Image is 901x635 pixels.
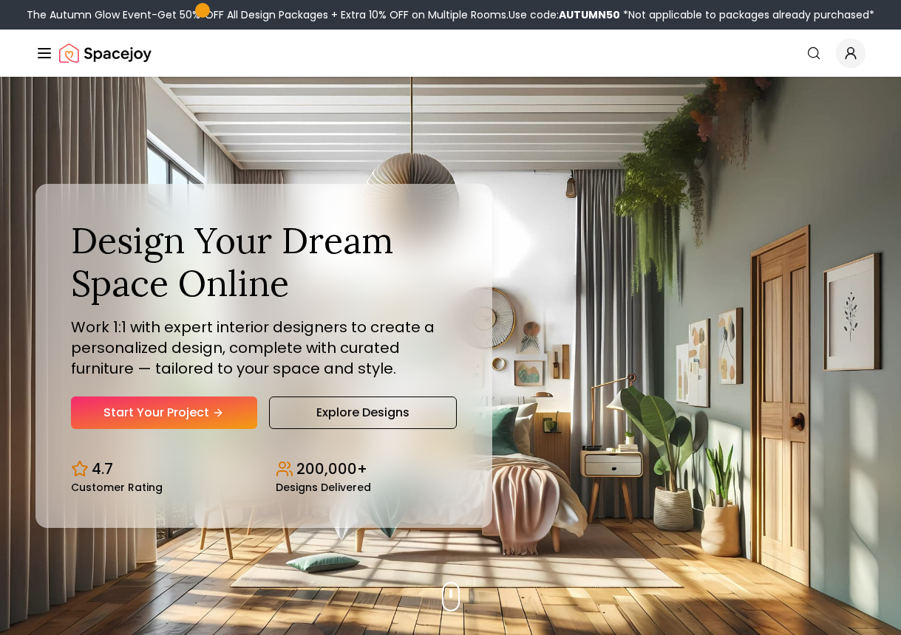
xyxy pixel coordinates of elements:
span: *Not applicable to packages already purchased* [620,7,874,22]
span: Use code: [509,7,620,22]
img: Spacejoy Logo [59,38,152,68]
small: Designs Delivered [276,482,371,492]
p: 200,000+ [296,459,367,479]
a: Start Your Project [71,397,257,429]
p: Work 1:1 with expert interior designers to create a personalized design, complete with curated fu... [71,317,457,379]
div: The Autumn Glow Event-Get 50% OFF All Design Packages + Extra 10% OFF on Multiple Rooms. [27,7,874,22]
a: Spacejoy [59,38,152,68]
a: Explore Designs [269,397,457,429]
b: AUTUMN50 [559,7,620,22]
div: Design stats [71,447,457,492]
small: Customer Rating [71,482,163,492]
h1: Design Your Dream Space Online [71,219,457,304]
nav: Global [35,30,866,77]
p: 4.7 [92,459,113,479]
